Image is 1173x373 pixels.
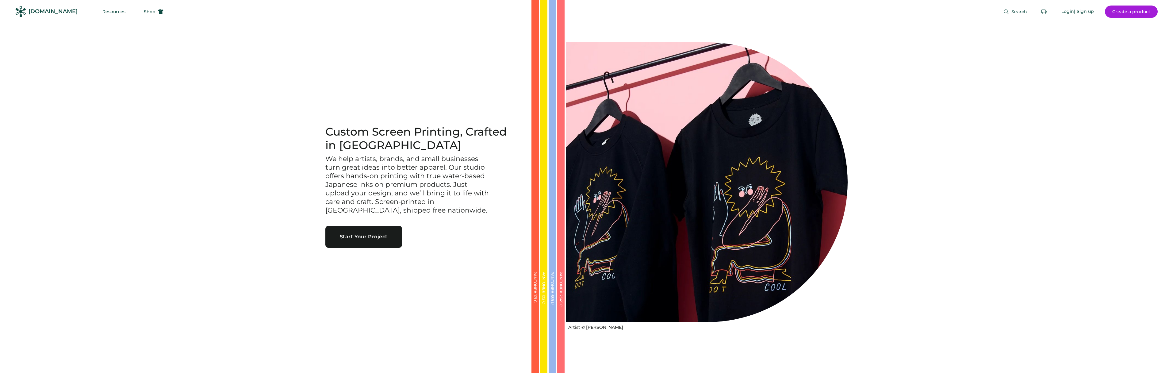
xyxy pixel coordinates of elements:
[325,155,491,215] h3: We help artists, brands, and small businesses turn great ideas into better apparel. Our studio of...
[550,271,554,333] div: PANTONE® 659 U
[95,6,133,18] button: Resources
[996,6,1034,18] button: Search
[542,271,546,333] div: PANTONE® 102 C
[325,226,402,248] button: Start Your Project
[566,322,623,331] a: Artist © [PERSON_NAME]
[1011,10,1027,14] span: Search
[136,6,171,18] button: Shop
[1105,6,1158,18] button: Create a product
[533,271,537,333] div: PANTONE® 171 C
[1074,9,1094,15] div: | Sign up
[325,125,517,152] h1: Custom Screen Printing, Crafted in [GEOGRAPHIC_DATA]
[568,325,623,331] div: Artist © [PERSON_NAME]
[1061,9,1074,15] div: Login
[144,10,155,14] span: Shop
[29,8,78,15] div: [DOMAIN_NAME]
[1038,6,1050,18] button: Retrieve an order
[559,271,563,333] div: PANTONE® 2345 C
[15,6,26,17] img: Rendered Logo - Screens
